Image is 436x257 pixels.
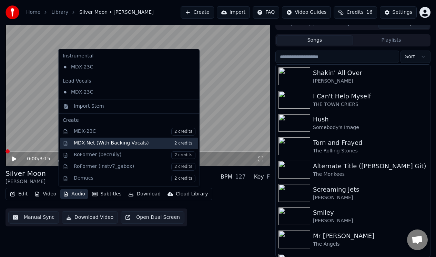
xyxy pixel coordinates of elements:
button: Create [181,6,214,19]
div: Screaming Jets [313,185,427,194]
div: Open chat [407,229,428,250]
span: Silver Moon • [PERSON_NAME] [79,9,153,16]
div: The Rolling Stones [313,148,427,154]
div: Smiley [313,208,427,217]
button: Open Dual Screen [121,211,184,224]
div: THE TOWN CRIERS [313,101,427,108]
img: youka [6,6,19,19]
div: MDX-23C [74,128,195,136]
span: 2 credits [171,163,195,171]
span: 2 credits [171,140,195,147]
button: Settings [380,6,417,19]
div: I Can't Help Myself [313,92,427,101]
div: [PERSON_NAME] [313,78,427,85]
div: The Angels [313,241,427,248]
div: Mr [PERSON_NAME] [313,231,427,241]
div: Silver Moon [6,169,46,178]
button: Subtitles [89,189,124,199]
div: Key [254,173,264,181]
span: 2 credits [171,128,195,136]
div: Hush [313,115,427,124]
button: Manual Sync [8,211,59,224]
span: 2 credits [171,175,195,182]
a: Library [51,9,68,16]
button: Audio [60,189,88,199]
div: MDX-Net (With Backing Vocals) [74,140,195,147]
div: Create [63,117,195,124]
div: [PERSON_NAME] [6,178,46,185]
span: 2 credits [171,151,195,159]
div: Torn and Frayed [313,138,427,148]
button: Video [32,189,59,199]
div: Cloud Library [176,191,208,197]
div: 127 [235,173,246,181]
span: 16 [366,9,373,16]
div: RoFormer (instv7_gabox) [74,163,195,171]
button: Songs [276,35,353,45]
button: FAQ [253,6,279,19]
div: Settings [393,9,412,16]
div: Demucs [74,175,195,182]
button: Download Video [62,211,118,224]
a: Home [26,9,40,16]
div: / [27,156,43,162]
div: Somebody's Image [313,124,427,131]
span: Credits [346,9,363,16]
div: Shakin' All Over [313,68,427,78]
span: 3:15 [39,156,50,162]
div: BPM [221,173,232,181]
div: Import Stem [74,103,104,110]
span: 0:00 [27,156,38,162]
button: Playlists [353,35,429,45]
button: Download [125,189,163,199]
div: MDX-23C [60,62,188,73]
button: Credits16 [334,6,377,19]
div: The Monkees [313,171,427,178]
nav: breadcrumb [26,9,154,16]
div: RoFormer (becruily) [74,151,195,159]
button: Video Guides [282,6,331,19]
button: Import [217,6,250,19]
span: Sort [405,53,415,60]
div: [PERSON_NAME] [313,194,427,201]
div: Instrumental [60,51,198,62]
div: Lead Vocals [60,76,198,87]
button: Edit [7,189,30,199]
div: [PERSON_NAME] [313,217,427,224]
div: Alternate Title ([PERSON_NAME] Git) [313,161,427,171]
div: MDX-23C [60,87,188,98]
div: F [267,173,270,181]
